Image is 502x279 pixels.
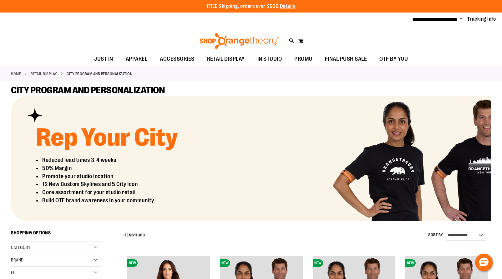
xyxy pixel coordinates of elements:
button: Hello, have a question? Let’s chat. [475,254,493,271]
a: ACCESSORIES [154,52,201,66]
a: IN STUDIO [251,52,288,66]
span: NEW [405,259,416,267]
span: 1 [134,233,136,237]
a: Tracking Info [467,16,496,23]
a: Details [280,3,296,9]
strong: Shopping Options [11,227,101,241]
li: 12 New Custom Skylines and 5 City Icon [42,180,199,189]
span: PROMO [294,52,312,66]
h2: Rep Your City [36,125,491,150]
span: OTF BY YOU [379,52,408,66]
a: APPAREL [119,52,154,66]
a: JUST IN [88,52,119,66]
label: Sort By [428,232,443,238]
p: FREE Shipping, orders over $600. [207,3,296,10]
a: Home [11,71,21,77]
span: NEW [220,259,230,267]
span: ACCESSORIES [160,52,195,66]
li: Core assortment for your studio retail [42,189,199,197]
a: OTF BY YOU [373,52,414,66]
span: IN STUDIO [257,52,282,66]
li: 50% Margin [42,164,199,173]
li: Reduced lead times 3-4 weeks [42,156,199,164]
span: Fit [11,270,16,275]
span: APPAREL [126,52,148,66]
span: CITY PROGRAM AND PERSONALIZATION [11,85,165,96]
h2: Items to [124,230,145,240]
a: FINAL PUSH SALE [319,52,373,66]
a: RETAIL DISPLAY [201,52,251,66]
span: NEW [313,259,323,267]
button: Account menu [459,16,463,22]
span: JUST IN [94,52,113,66]
span: NEW [127,259,138,267]
a: RETAIL DISPLAY [31,71,57,77]
span: Brand [11,257,23,262]
li: Build OTF brand awareness in your community [42,197,199,205]
span: RETAIL DISPLAY [207,52,245,66]
span: FINAL PUSH SALE [325,52,367,66]
strong: CITY PROGRAM AND PERSONALIZATION [67,71,132,77]
img: Shop Orangetheory [199,33,280,49]
span: Category [11,245,30,250]
a: PROMO [288,52,319,66]
span: 68 [140,233,145,237]
li: Promote your studio location [42,173,199,181]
